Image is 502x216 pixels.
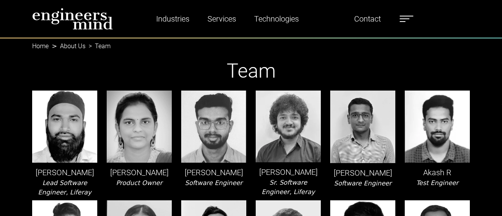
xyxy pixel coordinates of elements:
img: logo [32,8,113,30]
li: Team [85,42,111,51]
p: [PERSON_NAME] [107,167,172,178]
img: leader-img [181,91,246,163]
img: leader-img [32,91,97,163]
img: leader-img [107,91,172,163]
img: leader-img [405,91,470,163]
h1: Team [32,59,470,83]
img: leader-img [256,91,321,162]
p: [PERSON_NAME] [330,167,395,179]
a: Technologies [251,10,302,28]
i: Product Owner [116,179,162,187]
i: Sr. Software Engineer, Liferay [262,179,315,196]
p: [PERSON_NAME] [256,166,321,178]
a: Industries [153,10,193,28]
p: [PERSON_NAME] [32,167,97,178]
a: Services [204,10,239,28]
i: Lead Software Engineer, Liferay [38,179,91,196]
i: Software Engineer [334,180,392,187]
img: leader-img [330,91,395,163]
i: Test Engineer [416,179,458,187]
p: [PERSON_NAME] [181,167,246,178]
a: Home [32,42,49,50]
a: Contact [351,10,384,28]
i: Software Engineer [185,179,243,187]
p: Akash R [405,167,470,178]
nav: breadcrumb [32,38,470,47]
a: About Us [60,42,85,50]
